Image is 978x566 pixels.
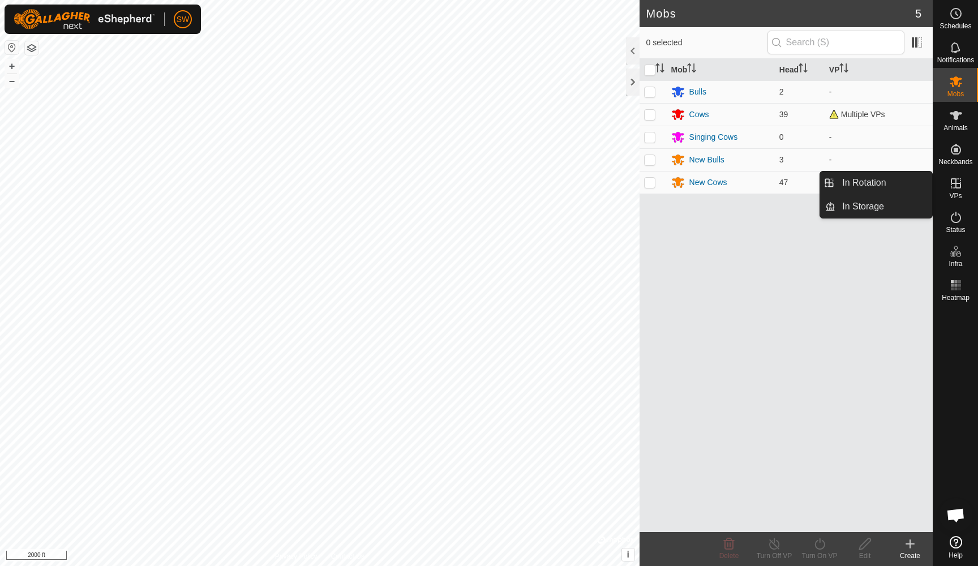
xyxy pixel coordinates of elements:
[689,131,738,143] div: Singing Cows
[25,41,38,55] button: Map Layers
[799,65,808,74] p-sorticon: Activate to sort
[946,226,965,233] span: Status
[767,31,904,54] input: Search (S)
[825,126,933,148] td: -
[646,7,915,20] h2: Mobs
[275,551,318,561] a: Privacy Policy
[331,551,364,561] a: Contact Us
[887,551,933,561] div: Create
[5,59,19,73] button: +
[5,41,19,54] button: Reset Map
[943,125,968,131] span: Animals
[779,132,784,141] span: 0
[177,14,190,25] span: SW
[719,552,739,560] span: Delete
[779,178,788,187] span: 47
[779,110,788,119] span: 39
[825,59,933,81] th: VP
[752,551,797,561] div: Turn Off VP
[779,155,784,164] span: 3
[627,550,629,559] span: i
[646,37,767,49] span: 0 selected
[839,65,848,74] p-sorticon: Activate to sort
[949,260,962,267] span: Infra
[949,192,962,199] span: VPs
[938,158,972,165] span: Neckbands
[949,552,963,559] span: Help
[779,87,784,96] span: 2
[937,57,974,63] span: Notifications
[825,80,933,103] td: -
[829,110,885,119] span: Multiple VPs
[933,531,978,563] a: Help
[835,171,932,194] a: In Rotation
[14,9,155,29] img: Gallagher Logo
[947,91,964,97] span: Mobs
[689,109,709,121] div: Cows
[940,23,971,29] span: Schedules
[689,177,727,188] div: New Cows
[689,86,706,98] div: Bulls
[939,498,973,532] div: Open chat
[842,551,887,561] div: Edit
[622,548,634,561] button: i
[825,148,933,171] td: -
[689,154,724,166] div: New Bulls
[820,171,932,194] li: In Rotation
[655,65,664,74] p-sorticon: Activate to sort
[5,74,19,88] button: –
[820,195,932,218] li: In Storage
[942,294,970,301] span: Heatmap
[775,59,825,81] th: Head
[842,176,886,190] span: In Rotation
[835,195,932,218] a: In Storage
[797,551,842,561] div: Turn On VP
[915,5,921,22] span: 5
[687,65,696,74] p-sorticon: Activate to sort
[842,200,884,213] span: In Storage
[667,59,775,81] th: Mob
